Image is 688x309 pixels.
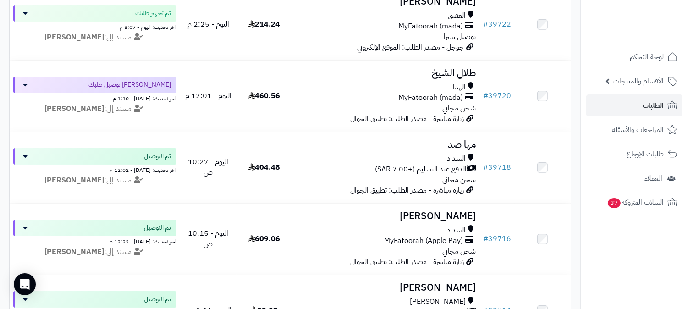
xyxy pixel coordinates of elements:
span: الأقسام والمنتجات [613,75,664,88]
h3: [PERSON_NAME] [296,211,476,221]
a: المراجعات والأسئلة [586,119,682,141]
span: MyFatoorah (mada) [398,21,463,32]
span: العقيق [448,11,466,21]
span: تم التوصيل [144,295,171,304]
a: #39720 [483,90,511,101]
div: مسند إلى: [6,247,183,257]
span: 404.48 [248,162,280,173]
span: توصيل شبرا [444,31,476,42]
span: 460.56 [248,90,280,101]
a: لوحة التحكم [586,46,682,68]
strong: [PERSON_NAME] [44,175,104,186]
span: [PERSON_NAME] [410,297,466,307]
div: اخر تحديث: [DATE] - 12:02 م [13,165,176,174]
div: اخر تحديث: [DATE] - 1:10 م [13,93,176,103]
span: السلات المتروكة [607,196,664,209]
span: اليوم - 12:01 م [185,90,231,101]
span: المراجعات والأسئلة [612,123,664,136]
h3: مها صد [296,139,476,150]
span: MyFatoorah (Apple Pay) [384,236,463,246]
strong: [PERSON_NAME] [44,32,104,43]
span: # [483,162,488,173]
a: طلبات الإرجاع [586,143,682,165]
h3: [PERSON_NAME] [296,282,476,293]
strong: [PERSON_NAME] [44,246,104,257]
div: مسند إلى: [6,32,183,43]
span: تم تجهيز طلبك [135,9,171,18]
span: الهدا [453,82,466,93]
span: السداد [447,154,466,164]
span: # [483,19,488,30]
span: زيارة مباشرة - مصدر الطلب: تطبيق الجوال [350,256,464,267]
a: الطلبات [586,94,682,116]
span: MyFatoorah (mada) [398,93,463,103]
span: طلبات الإرجاع [627,148,664,160]
span: زيارة مباشرة - مصدر الطلب: تطبيق الجوال [350,113,464,124]
a: #39722 [483,19,511,30]
a: #39718 [483,162,511,173]
span: اليوم - 10:15 ص [188,228,228,249]
strong: [PERSON_NAME] [44,103,104,114]
div: مسند إلى: [6,175,183,186]
span: اليوم - 2:25 م [187,19,229,30]
span: 37 [608,198,621,208]
span: # [483,90,488,101]
span: 214.24 [248,19,280,30]
div: Open Intercom Messenger [14,273,36,295]
span: لوحة التحكم [630,50,664,63]
span: شحن مجاني [442,103,476,114]
div: مسند إلى: [6,104,183,114]
div: اخر تحديث: [DATE] - 12:22 م [13,236,176,246]
h3: طلال الشيخ [296,68,476,78]
span: اليوم - 10:27 ص [188,156,228,178]
span: الطلبات [643,99,664,112]
span: زيارة مباشرة - مصدر الطلب: تطبيق الجوال [350,185,464,196]
a: السلات المتروكة37 [586,192,682,214]
span: الدفع عند التسليم (+7.00 SAR) [375,164,467,175]
div: اخر تحديث: اليوم - 3:07 م [13,22,176,31]
span: السداد [447,225,466,236]
span: 609.06 [248,233,280,244]
span: شحن مجاني [442,246,476,257]
span: تم التوصيل [144,152,171,161]
span: العملاء [644,172,662,185]
a: العملاء [586,167,682,189]
span: [PERSON_NAME] توصيل طلبك [88,80,171,89]
span: تم التوصيل [144,223,171,232]
span: # [483,233,488,244]
span: جوجل - مصدر الطلب: الموقع الإلكتروني [357,42,464,53]
span: شحن مجاني [442,174,476,185]
a: #39716 [483,233,511,244]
